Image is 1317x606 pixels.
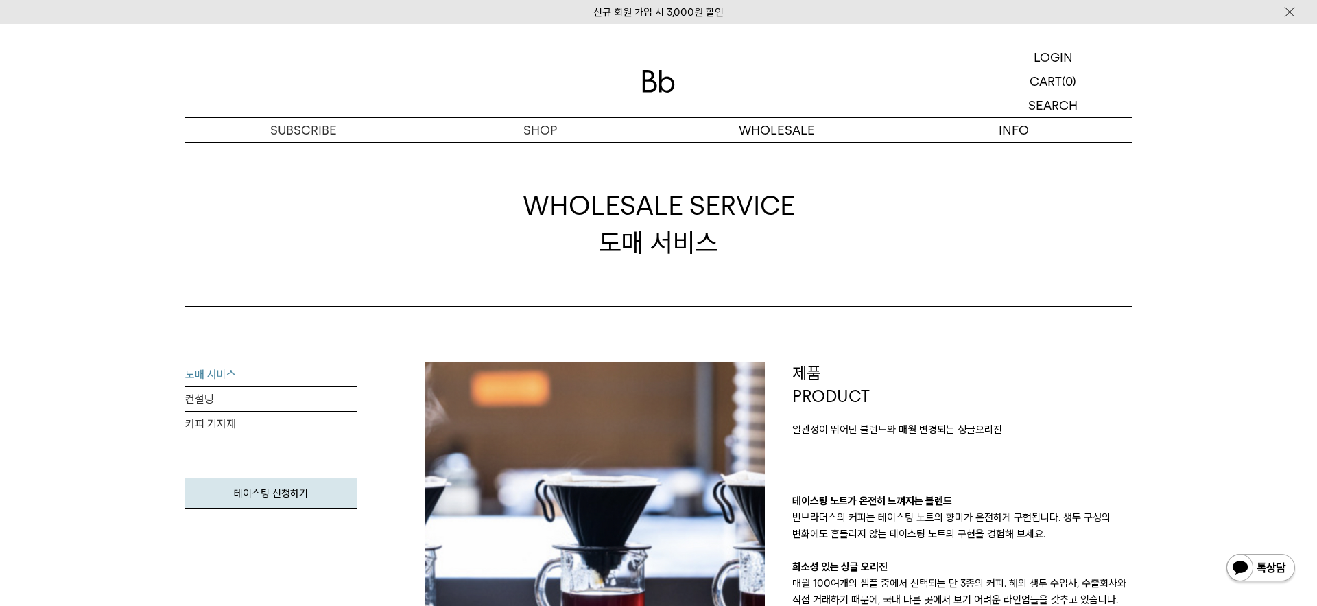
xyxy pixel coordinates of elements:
a: LOGIN [974,45,1132,69]
p: CART [1030,69,1062,93]
p: 제품 PRODUCT [792,362,1132,408]
a: CART (0) [974,69,1132,93]
p: LOGIN [1034,45,1073,69]
img: 카카오톡 채널 1:1 채팅 버튼 [1225,552,1296,585]
p: (0) [1062,69,1076,93]
a: 신규 회원 가입 시 3,000원 할인 [593,6,724,19]
a: SHOP [422,118,658,142]
p: 빈브라더스의 커피는 테이스팅 노트의 향미가 온전하게 구현됩니다. 생두 구성의 변화에도 흔들리지 않는 테이스팅 노트의 구현을 경험해 보세요. [792,509,1132,542]
img: 로고 [642,70,675,93]
p: 테이스팅 노트가 온전히 느껴지는 블렌드 [792,493,1132,509]
p: SEARCH [1028,93,1078,117]
p: INFO [895,118,1132,142]
a: SUBSCRIBE [185,118,422,142]
p: 일관성이 뛰어난 블렌드와 매월 변경되는 싱글오리진 [792,421,1132,438]
div: 도매 서비스 [523,187,795,260]
p: 희소성 있는 싱글 오리진 [792,559,1132,575]
a: 커피 기자재 [185,412,357,436]
a: 도매 서비스 [185,362,357,387]
a: 컨설팅 [185,387,357,412]
span: WHOLESALE SERVICE [523,187,795,224]
a: 테이스팅 신청하기 [185,478,357,509]
p: WHOLESALE [658,118,895,142]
